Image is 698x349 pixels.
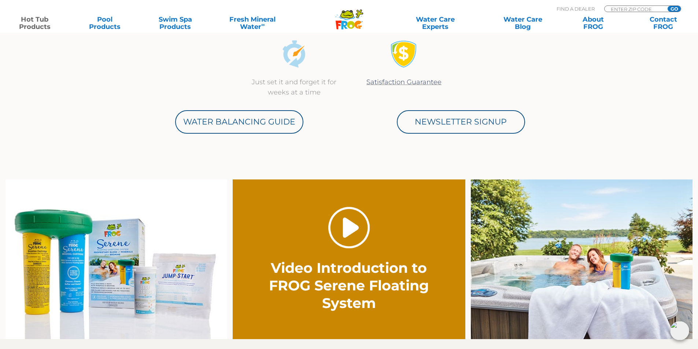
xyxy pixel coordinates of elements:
[247,77,342,97] p: Just set it and forget it for weeks at a time
[557,5,595,12] p: Find A Dealer
[391,16,480,30] a: Water CareExperts
[7,16,62,30] a: Hot TubProducts
[148,16,203,30] a: Swim SpaProducts
[397,110,525,134] a: Newsletter Signup
[261,22,265,27] sup: ∞
[218,16,287,30] a: Fresh MineralWater∞
[267,259,431,312] h2: Video Introduction to FROG Serene Floating System
[328,207,370,248] a: Play Video
[175,110,303,134] a: Water Balancing Guide
[670,321,689,340] img: openIcon
[495,16,550,30] a: Water CareBlog
[366,78,442,86] a: Satisfaction Guarantee
[668,6,681,12] input: GO
[610,6,660,12] input: Zip Code Form
[280,40,308,68] img: icon-set-and-forget
[390,40,418,68] img: Satisfaction Guarantee Icon
[78,16,132,30] a: PoolProducts
[636,16,691,30] a: ContactFROG
[5,179,227,339] img: serene-family
[566,16,620,30] a: AboutFROG
[471,179,693,339] img: serene-floater-hottub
